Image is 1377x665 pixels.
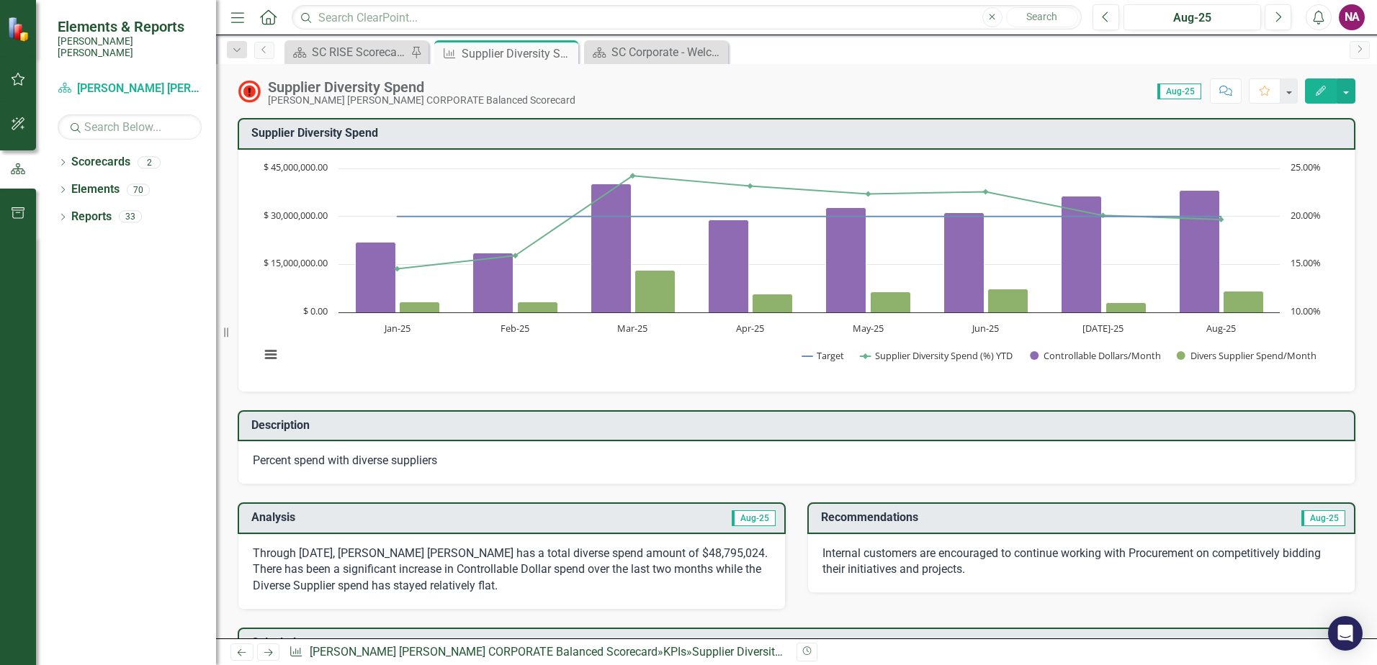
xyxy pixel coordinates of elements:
[988,289,1028,312] path: Jun-25, 7,362,810. Divers Supplier Spend/Month.
[238,80,261,103] img: Below MIN Target
[501,322,529,335] text: Feb-25
[261,345,281,365] button: View chart menu, Chart
[383,322,411,335] text: Jan-25
[1291,304,1321,317] text: 10.00%
[251,636,1347,649] h3: Calculation
[268,79,575,95] div: Supplier Diversity Spend
[251,127,1347,140] h3: Supplier Diversity Spend​
[1206,322,1236,335] text: Aug-25
[251,419,1347,432] h3: Description
[591,184,632,312] path: Mar-25, 40,063,992. Controllable Dollars/Month.
[264,160,328,173] text: $ 45,000,000.00
[138,156,161,168] div: 2
[253,161,1329,377] svg: Interactive chart
[822,546,1340,579] p: Internal customers are encouraged to continue working with Procurement on competitively bidding t...
[1157,83,1201,99] span: Aug-25
[127,184,150,196] div: 70
[71,154,130,171] a: Scorecards
[588,43,725,61] a: SC Corporate - Welcome to ClearPoint
[288,43,407,61] a: SC RISE Scorecard - Welcome to ClearPoint
[826,207,866,312] path: May-25, 32,704,291. Controllable Dollars/Month.
[518,302,558,312] path: Feb-25, 3,270,567. Divers Supplier Spend/Month.
[1301,510,1345,526] span: Aug-25
[663,645,686,659] a: KPIs
[356,184,1220,312] g: Controllable Dollars/Month, series 3 of 4. Bar series with 8 bars. Y axis, values.
[1030,349,1160,362] button: Show Controllable Dollars/Month
[871,291,911,312] path: May-25, 6,397,744.43. Divers Supplier Spend/Month.
[1026,11,1057,22] span: Search
[513,253,519,258] path: Feb-25, 15.90738897. Supplier Diversity Spend (%) YTD.
[268,95,575,106] div: [PERSON_NAME] [PERSON_NAME] CORPORATE Balanced Scorecard
[1291,209,1321,222] text: 20.00%
[253,453,437,467] span: Percent spend with diverse suppliers
[736,322,764,335] text: Apr-25
[310,645,658,659] a: [PERSON_NAME] [PERSON_NAME] CORPORATE Balanced Scorecard
[58,81,202,97] a: [PERSON_NAME] [PERSON_NAME] CORPORATE Balanced Scorecard
[944,212,984,312] path: Jun-25, 31,263,066. Controllable Dollars/Month.
[1082,322,1123,335] text: [DATE]-25
[356,242,396,312] path: Jan-25, 22,005,118. Controllable Dollars/Month.
[617,322,647,335] text: Mar-25
[753,294,793,312] path: Apr-25, 5,810,811. Divers Supplier Spend/Month.
[264,209,328,222] text: $ 30,000,000.00
[71,209,112,225] a: Reports
[1339,4,1365,30] button: NA
[635,270,676,312] path: Mar-25, 13,096,606. Divers Supplier Spend/Month.
[462,45,575,63] div: Supplier Diversity Spend
[709,220,749,312] path: Apr-25, 28,814,689. Controllable Dollars/Month.
[821,511,1180,524] h3: Recommendations
[1328,616,1363,651] div: Open Intercom Messenger
[748,183,753,189] path: Apr-25, 23.16489897. Supplier Diversity Spend (%) YTD.
[611,43,725,61] div: SC Corporate - Welcome to ClearPoint
[1180,190,1220,312] path: Aug-25, 38,168,406.94. Controllable Dollars/Month.
[861,349,1015,362] button: Show Supplier Diversity Spend (%) YTD
[395,213,1224,219] g: Target, series 1 of 4. Line with 8 data points. Y axis, values.
[1062,196,1102,312] path: Jul-25, 36,390,017.42. Controllable Dollars/Month.
[58,114,202,140] input: Search Below...
[983,189,989,194] path: Jun-25, 22.55549715. Supplier Diversity Spend (%) YTD.
[1177,349,1317,362] button: Show Divers Supplier Spend/Month
[1224,291,1264,312] path: Aug-25, 6,606,819. Divers Supplier Spend/Month.
[1129,9,1256,27] div: Aug-25
[853,322,884,335] text: May-25
[58,18,202,35] span: Elements & Reports
[1106,302,1147,312] path: Jul-25, 3,050,456. Divers Supplier Spend/Month.
[400,302,440,312] path: Jan-25, 3,199,211. Divers Supplier Spend/Month.
[292,5,1082,30] input: Search ClearPoint...
[1006,7,1078,27] button: Search
[1123,4,1261,30] button: Aug-25
[312,43,407,61] div: SC RISE Scorecard - Welcome to ClearPoint
[253,546,771,595] p: Through [DATE], [PERSON_NAME] [PERSON_NAME] has a total diverse spend amount of $48,795,024. Ther...
[251,511,510,524] h3: Analysis
[7,17,32,42] img: ClearPoint Strategy
[289,644,786,661] div: » »
[264,256,328,269] text: $ 15,000,000.00
[473,253,513,312] path: Feb-25, 18,666,409. Controllable Dollars/Month.
[692,645,816,659] div: Supplier Diversity Spend
[732,510,776,526] span: Aug-25
[1291,256,1321,269] text: 15.00%
[58,35,202,59] small: [PERSON_NAME] [PERSON_NAME]
[253,161,1340,377] div: Chart. Highcharts interactive chart.
[303,304,328,317] text: $ 0.00
[119,211,142,223] div: 33
[630,173,636,178] path: Mar-25, 24.23516222. Supplier Diversity Spend (%) YTD.
[971,322,999,335] text: Jun-25
[395,266,400,271] path: Jan-25, 14.538486. Supplier Diversity Spend (%) YTD.
[866,191,871,196] path: May-25, 22.33668506. Supplier Diversity Spend (%) YTD.
[71,181,120,198] a: Elements
[802,349,845,362] button: Show Target
[1291,160,1321,173] text: 25.00%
